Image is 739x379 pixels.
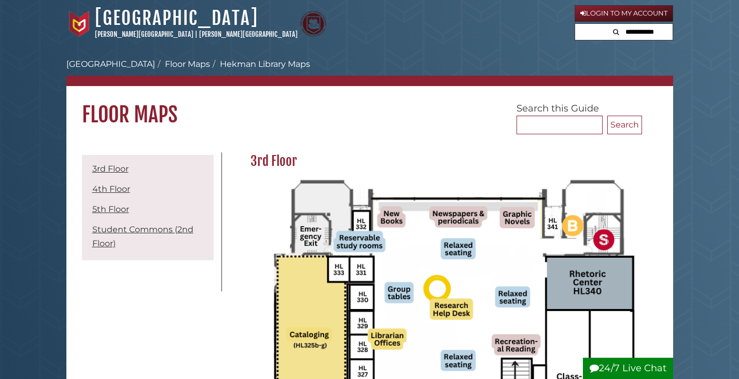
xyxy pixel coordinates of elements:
[95,7,258,30] a: [GEOGRAPHIC_DATA]
[245,153,642,170] h2: 3rd Floor
[195,30,198,38] span: |
[607,116,642,134] button: Search
[95,30,193,38] a: [PERSON_NAME][GEOGRAPHIC_DATA]
[300,11,326,37] img: Calvin Theological Seminary
[66,86,673,128] h1: Floor Maps
[92,224,193,248] a: Student Commons (2nd Floor)
[575,5,673,22] a: Login to My Account
[66,58,673,86] nav: breadcrumb
[583,358,673,379] button: 24/7 Live Chat
[613,29,619,35] i: Search
[610,24,622,38] button: Search
[165,59,210,69] a: Floor Maps
[92,164,129,174] a: 3rd Floor
[66,11,92,37] img: Calvin University
[92,184,130,194] a: 4th Floor
[82,152,214,265] div: Guide Pages
[66,59,155,69] a: [GEOGRAPHIC_DATA]
[92,204,129,214] a: 5th Floor
[210,58,310,71] li: Hekman Library Maps
[199,30,298,38] a: [PERSON_NAME][GEOGRAPHIC_DATA]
